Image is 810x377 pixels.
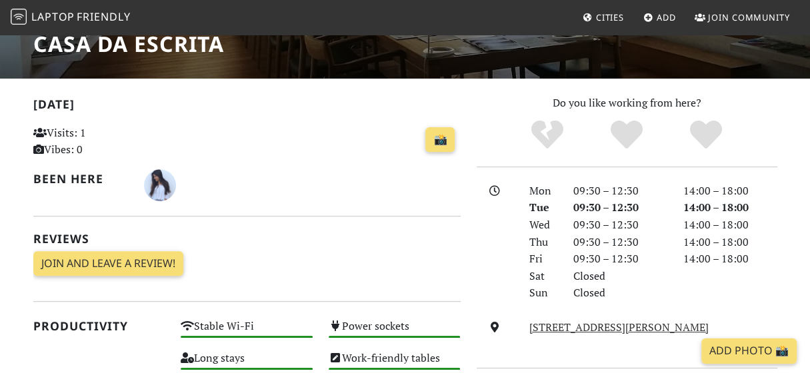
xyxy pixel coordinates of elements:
a: Add [638,5,681,29]
div: 09:30 – 12:30 [565,199,675,216]
div: 09:30 – 12:30 [565,216,675,234]
div: 14:00 – 18:00 [675,216,785,234]
div: 14:00 – 18:00 [675,199,785,216]
a: LaptopFriendly LaptopFriendly [11,6,131,29]
div: 09:30 – 12:30 [565,250,675,268]
div: 14:00 – 18:00 [675,234,785,251]
a: Join Community [689,5,795,29]
div: Definitely! [666,119,745,152]
span: Friendly [77,9,130,24]
h1: Casa da Escrita [33,31,224,57]
a: 📸 [425,127,455,153]
div: Power sockets [321,316,469,348]
div: Wed [521,216,565,234]
div: 09:30 – 12:30 [565,183,675,200]
span: Add [657,11,676,23]
div: No [508,119,587,152]
div: 14:00 – 18:00 [675,250,785,268]
a: Join and leave a review! [33,251,183,276]
div: 09:30 – 12:30 [565,234,675,251]
h2: [DATE] [33,97,461,117]
div: Yes [587,119,667,152]
span: Join Community [708,11,790,23]
div: Sat [521,268,565,285]
div: Thu [521,234,565,251]
p: Visits: 1 Vibes: 0 [33,125,165,159]
p: Do you like working from here? [477,95,777,112]
a: [STREET_ADDRESS][PERSON_NAME] [529,320,709,334]
div: Tue [521,199,565,216]
h2: Been here [33,172,128,186]
img: LaptopFriendly [11,9,27,25]
span: Iara Pratas [144,177,176,191]
div: Closed [565,268,675,285]
img: 1651-iara.jpg [144,169,176,201]
span: Cities [596,11,624,23]
h2: Productivity [33,319,165,333]
span: Laptop [31,9,75,24]
a: Cities [577,5,629,29]
div: Sun [521,284,565,302]
div: Closed [565,284,675,302]
h2: Reviews [33,232,461,246]
div: Mon [521,183,565,200]
div: 14:00 – 18:00 [675,183,785,200]
a: Add Photo 📸 [701,338,797,364]
div: Fri [521,250,565,268]
div: Stable Wi-Fi [173,316,321,348]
